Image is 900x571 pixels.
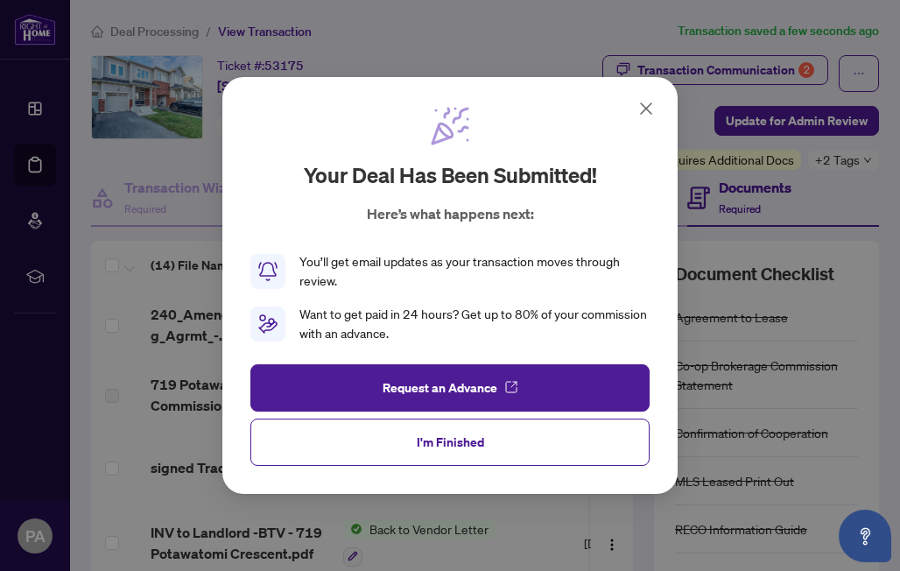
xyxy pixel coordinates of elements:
span: I'm Finished [417,428,484,456]
div: Want to get paid in 24 hours? Get up to 80% of your commission with an advance. [299,305,650,343]
div: You’ll get email updates as your transaction moves through review. [299,252,650,291]
p: Here’s what happens next: [367,203,534,224]
span: Request an Advance [383,374,497,402]
h2: Your deal has been submitted! [304,161,597,189]
button: Request an Advance [250,364,650,412]
button: I'm Finished [250,419,650,466]
button: Open asap [839,510,891,562]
